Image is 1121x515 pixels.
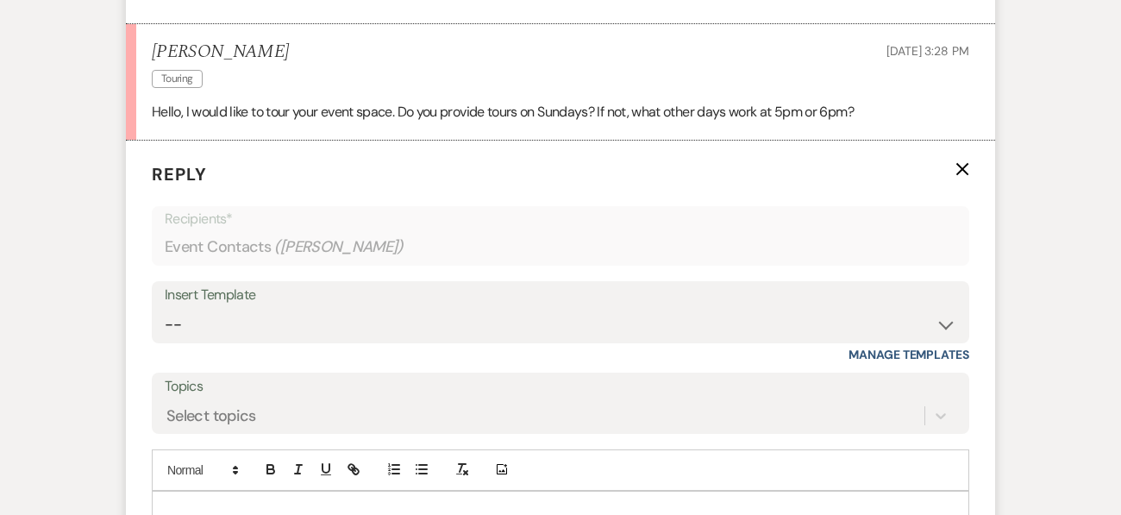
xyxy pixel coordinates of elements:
p: Recipients* [165,208,956,230]
a: Manage Templates [849,347,969,362]
label: Topics [165,374,956,399]
div: Select topics [166,404,256,427]
p: Hello, I would like to tour your event space. Do you provide tours on Sundays? If not, what other... [152,101,969,123]
div: Event Contacts [165,230,956,264]
span: ( [PERSON_NAME] ) [274,236,404,259]
span: [DATE] 3:28 PM [886,43,969,59]
span: Touring [152,70,203,88]
div: Insert Template [165,283,956,308]
h5: [PERSON_NAME] [152,41,289,63]
span: Reply [152,163,207,185]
